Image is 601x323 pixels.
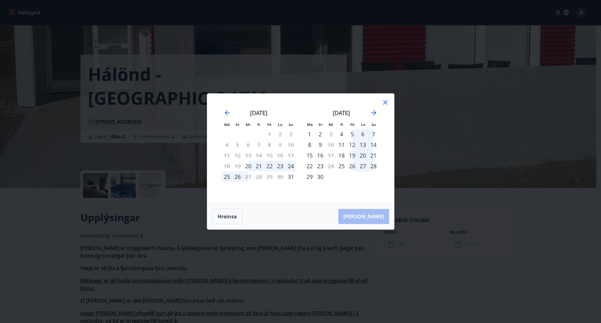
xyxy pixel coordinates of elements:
[243,161,254,171] td: Choose miðvikudagur, 20. ágúst 2025 as your check-in date. It’s available.
[368,150,379,161] div: 21
[326,139,336,150] td: Not available. miðvikudagur, 10. september 2025
[275,161,285,171] td: Choose laugardagur, 23. ágúst 2025 as your check-in date. It’s available.
[340,122,343,127] small: Fi
[357,150,368,161] div: 20
[347,150,357,161] td: Choose föstudagur, 19. september 2025 as your check-in date. It’s available.
[336,129,347,139] div: Aðeins innritun í boði
[315,171,326,182] td: Choose þriðjudagur, 30. september 2025 as your check-in date. It’s available.
[285,139,296,150] td: Not available. sunnudagur, 10. ágúst 2025
[336,150,347,161] div: Aðeins innritun í boði
[267,122,271,127] small: Fö
[254,150,264,161] td: Not available. fimmtudagur, 14. ágúst 2025
[368,139,379,150] td: Choose sunnudagur, 14. september 2025 as your check-in date. It’s available.
[304,129,315,139] td: Choose mánudagur, 1. september 2025 as your check-in date. It’s available.
[243,150,254,161] td: Not available. miðvikudagur, 13. ágúst 2025
[370,109,378,117] div: Move forward to switch to the next month.
[347,129,357,139] td: Choose föstudagur, 5. september 2025 as your check-in date. It’s available.
[278,122,282,127] small: La
[357,139,368,150] td: Choose laugardagur, 13. september 2025 as your check-in date. It’s available.
[372,122,376,127] small: Su
[361,122,365,127] small: La
[304,150,315,161] td: Choose mánudagur, 15. september 2025 as your check-in date. It’s available.
[357,139,368,150] div: 13
[326,129,336,139] div: Aðeins útritun í boði
[285,161,296,171] td: Choose sunnudagur, 24. ágúst 2025 as your check-in date. It’s available.
[307,122,313,127] small: Má
[232,171,243,182] div: 26
[254,171,264,182] td: Not available. fimmtudagur, 28. ágúst 2025
[264,161,275,171] div: 22
[222,161,232,171] td: Not available. mánudagur, 18. ágúst 2025
[275,129,285,139] td: Not available. laugardagur, 2. ágúst 2025
[232,171,243,182] td: Choose þriðjudagur, 26. ágúst 2025 as your check-in date. It’s available.
[264,171,275,182] td: Not available. föstudagur, 29. ágúst 2025
[304,171,315,182] div: 29
[250,109,267,117] strong: [DATE]
[264,150,275,161] td: Not available. föstudagur, 15. ágúst 2025
[264,161,275,171] td: Choose föstudagur, 22. ágúst 2025 as your check-in date. It’s available.
[368,150,379,161] td: Choose sunnudagur, 21. september 2025 as your check-in date. It’s available.
[304,139,315,150] td: Choose mánudagur, 8. september 2025 as your check-in date. It’s available.
[336,139,347,150] div: Aðeins innritun í boði
[368,161,379,171] div: 28
[326,150,336,161] td: Not available. miðvikudagur, 17. september 2025
[347,129,357,139] div: 5
[357,150,368,161] td: Choose laugardagur, 20. september 2025 as your check-in date. It’s available.
[333,109,350,117] strong: [DATE]
[232,150,243,161] td: Not available. þriðjudagur, 12. ágúst 2025
[275,139,285,150] td: Not available. laugardagur, 9. ágúst 2025
[275,171,285,182] td: Not available. laugardagur, 30. ágúst 2025
[347,139,357,150] div: 12
[315,161,326,171] div: 23
[357,161,368,171] td: Choose laugardagur, 27. september 2025 as your check-in date. It’s available.
[326,139,336,150] div: Aðeins útritun í boði
[222,171,232,182] div: 25
[304,150,315,161] div: 15
[315,139,326,150] div: 9
[336,150,347,161] td: Choose fimmtudagur, 18. september 2025 as your check-in date. It’s available.
[222,139,232,150] td: Not available. mánudagur, 4. ágúst 2025
[224,122,230,127] small: Má
[347,161,357,171] div: 26
[315,129,326,139] div: 2
[257,122,260,127] small: Fi
[304,161,315,171] td: Choose mánudagur, 22. september 2025 as your check-in date. It’s available.
[222,171,232,182] td: Choose mánudagur, 25. ágúst 2025 as your check-in date. It’s available.
[326,161,336,171] div: Aðeins útritun í boði
[243,171,254,182] td: Not available. miðvikudagur, 27. ágúst 2025
[350,122,354,127] small: Fö
[368,161,379,171] td: Choose sunnudagur, 28. september 2025 as your check-in date. It’s available.
[243,139,254,150] td: Not available. miðvikudagur, 6. ágúst 2025
[347,139,357,150] td: Choose föstudagur, 12. september 2025 as your check-in date. It’s available.
[326,150,336,161] div: Aðeins útritun í boði
[315,161,326,171] td: Choose þriðjudagur, 23. september 2025 as your check-in date. It’s available.
[329,122,333,127] small: Mi
[275,150,285,161] td: Not available. laugardagur, 16. ágúst 2025
[236,122,239,127] small: Þr
[368,139,379,150] div: 14
[285,161,296,171] div: 24
[264,139,275,150] td: Not available. föstudagur, 8. ágúst 2025
[347,150,357,161] div: 19
[275,161,285,171] div: 23
[285,171,296,182] div: Aðeins innritun í boði
[285,150,296,161] td: Not available. sunnudagur, 17. ágúst 2025
[212,209,242,224] button: Hreinsa
[243,161,254,171] div: Aðeins innritun í boði
[254,139,264,150] td: Not available. fimmtudagur, 7. ágúst 2025
[336,139,347,150] td: Choose fimmtudagur, 11. september 2025 as your check-in date. It’s available.
[304,171,315,182] td: Choose mánudagur, 29. september 2025 as your check-in date. It’s available.
[223,109,231,117] div: Move backward to switch to the previous month.
[315,139,326,150] td: Choose þriðjudagur, 9. september 2025 as your check-in date. It’s available.
[285,129,296,139] td: Not available. sunnudagur, 3. ágúst 2025
[368,129,379,139] td: Choose sunnudagur, 7. september 2025 as your check-in date. It’s available.
[285,171,296,182] td: Choose sunnudagur, 31. ágúst 2025 as your check-in date. It’s available.
[246,122,250,127] small: Mi
[254,161,264,171] div: 21
[304,139,315,150] div: 8
[243,171,254,182] div: Aðeins útritun í boði
[336,161,347,171] td: Choose fimmtudagur, 25. september 2025 as your check-in date. It’s available.
[215,101,387,196] div: Calendar
[289,122,293,127] small: Su
[254,161,264,171] td: Choose fimmtudagur, 21. ágúst 2025 as your check-in date. It’s available.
